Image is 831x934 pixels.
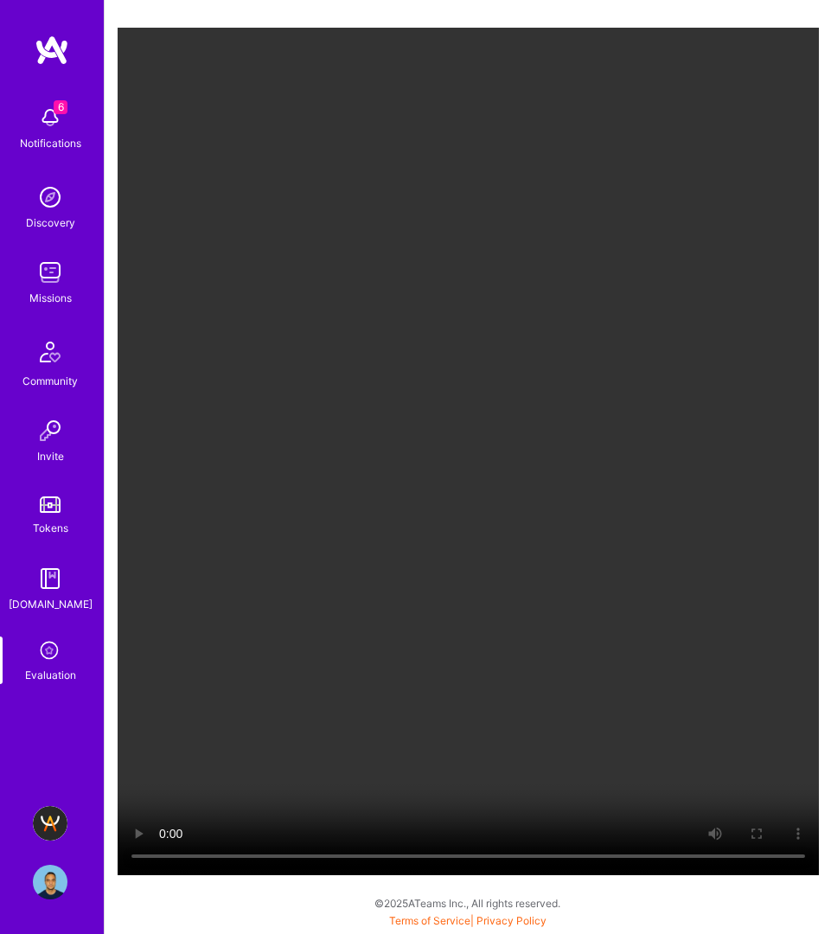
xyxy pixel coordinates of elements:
[33,413,67,448] img: Invite
[54,100,67,114] span: 6
[104,882,831,925] div: © 2025 ATeams Inc., All rights reserved.
[33,100,67,135] img: bell
[389,914,470,927] a: Terms of Service
[389,914,547,927] span: |
[35,637,66,667] i: icon SelectionTeam
[35,35,69,66] img: logo
[29,865,72,899] a: User Avatar
[33,806,67,841] img: A.Team - Grow A.Team's Community & Demand
[20,135,81,152] div: Notifications
[476,914,547,927] a: Privacy Policy
[33,865,67,899] img: User Avatar
[22,373,78,390] div: Community
[29,331,71,373] img: Community
[25,667,76,684] div: Evaluation
[33,561,67,596] img: guide book
[9,596,93,613] div: [DOMAIN_NAME]
[26,214,75,232] div: Discovery
[29,290,72,307] div: Missions
[33,255,67,290] img: teamwork
[33,180,67,214] img: discovery
[37,448,64,465] div: Invite
[118,28,819,875] video: Your browser does not support the video tag.
[29,806,72,841] a: A.Team - Grow A.Team's Community & Demand
[33,520,68,537] div: Tokens
[40,496,61,513] img: tokens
